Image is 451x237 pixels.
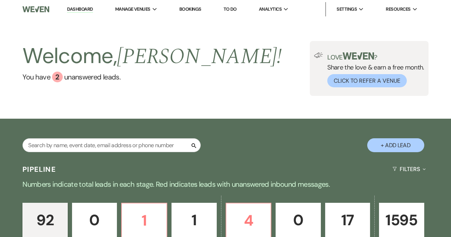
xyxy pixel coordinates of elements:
span: Manage Venues [115,6,150,13]
button: Click to Refer a Venue [327,74,407,87]
p: 1595 [384,208,420,232]
button: Filters [390,160,429,179]
input: Search by name, event date, email address or phone number [22,138,201,152]
a: To Do [224,6,237,12]
p: 0 [280,208,316,232]
p: 0 [77,208,113,232]
button: + Add Lead [367,138,424,152]
span: [PERSON_NAME] ! [117,40,282,73]
h2: Welcome, [22,41,282,72]
img: weven-logo-green.svg [343,52,374,60]
a: You have 2 unanswered leads. [22,72,282,82]
p: 17 [330,208,366,232]
img: loud-speaker-illustration.svg [314,52,323,58]
span: Analytics [259,6,282,13]
a: Dashboard [67,6,93,13]
span: Settings [337,6,357,13]
h3: Pipeline [22,164,56,174]
span: Resources [386,6,410,13]
p: 4 [231,208,267,232]
p: 1 [176,208,212,232]
div: Share the love & earn a free month. [323,52,424,87]
p: 92 [27,208,63,232]
a: Bookings [179,6,201,12]
p: Love ? [327,52,424,61]
img: Weven Logo [22,2,49,17]
div: 2 [52,72,63,82]
p: 1 [126,208,162,232]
